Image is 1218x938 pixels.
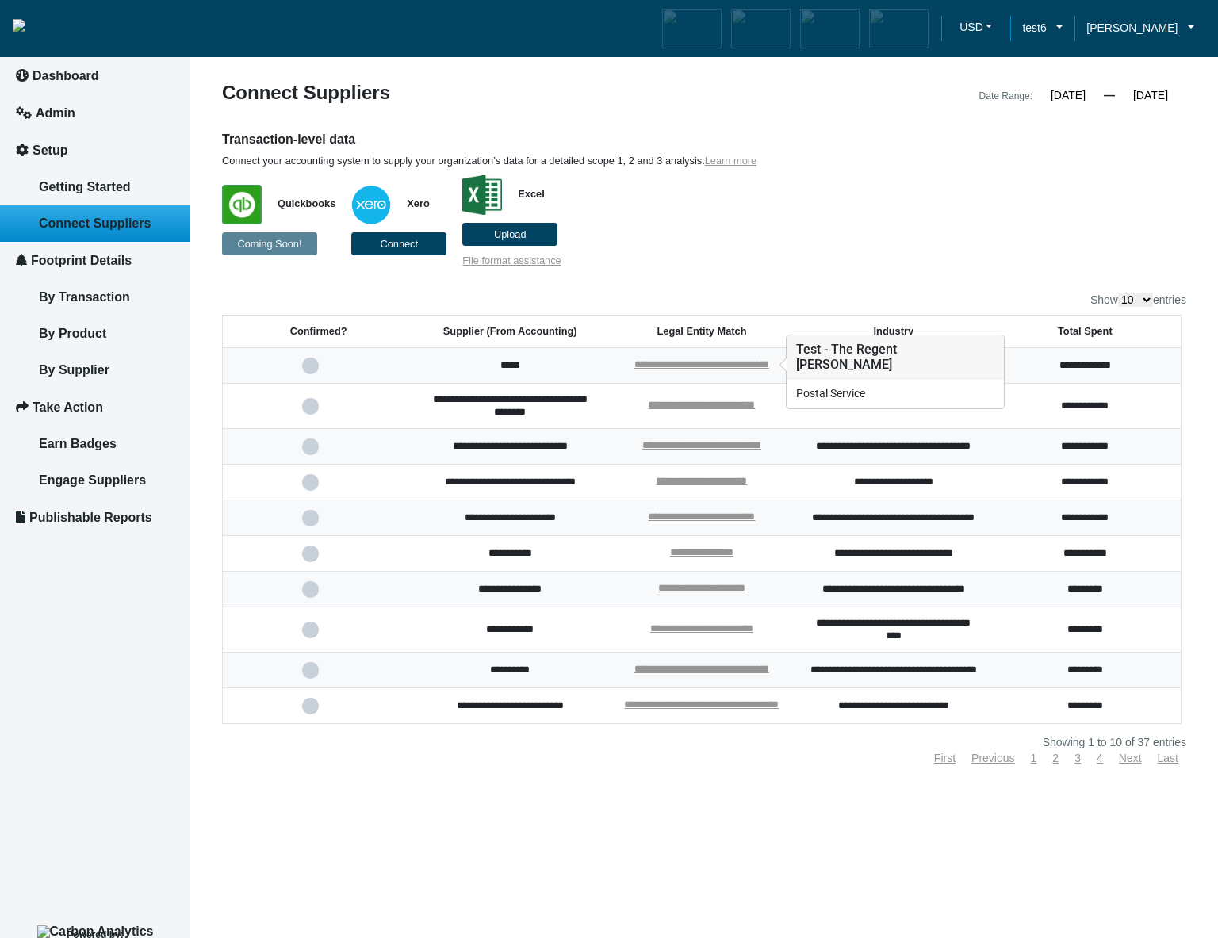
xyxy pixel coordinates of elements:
span: Xero [391,197,429,209]
div: Minimize live chat window [260,8,298,46]
span: Connect [380,238,418,250]
a: Next [1119,752,1142,764]
div: Postal Service [796,385,994,402]
button: USD [953,15,998,39]
a: [PERSON_NAME] [1074,19,1206,36]
img: carbon-efficient-enabled.png [731,9,791,48]
img: w+ypx6NYbfBygAAAABJRU5ErkJggg== [351,185,391,224]
img: carbon-advocate-enabled.png [869,9,929,48]
img: carbon-offsetter-enabled.png [800,9,860,48]
input: Enter your last name [21,147,289,182]
span: Excel [502,188,544,200]
span: By Product [39,327,106,340]
th: Industry: activate to sort column ascending [798,316,990,348]
span: [PERSON_NAME] [1086,19,1178,36]
div: Showing 1 to 10 of 37 entries [222,737,1186,748]
img: WZJNYSWUN5fh9hL01R0Rp8YZzPYKS0leX8T4ABAHXgMHCTL9OxAAAAAElFTkSuQmCC [222,185,262,224]
span: Getting Started [39,180,131,193]
img: Carbon Analytics [37,925,154,938]
img: 9mSQ+YDTTxMAAAAJXRFWHRkYXRlOmNyZWF0ZQAyMDE3LTA4LTEwVDA1OjA3OjUzKzAwOjAwF1wL2gAAACV0RVh0ZGF0ZTptb2... [462,175,502,215]
div: Carbon Efficient [728,6,794,52]
div: Navigation go back [17,87,41,111]
span: Setup [33,144,67,157]
span: By Supplier [39,363,109,377]
span: Footprint Details [31,254,132,267]
p: Connect your accounting system to supply your organization’s data for a detailed scope 1, 2 and 3... [222,155,940,167]
div: Connect Suppliers [210,83,704,105]
span: Dashboard [33,69,99,82]
div: Carbon Aware [659,6,725,52]
span: test6 [1022,19,1046,36]
a: First [934,752,956,764]
img: insight-logo-2.png [13,19,25,32]
span: — [1104,89,1115,101]
h6: Transaction-level data [222,131,940,148]
span: Earn Badges [39,437,117,450]
th: Total Spent: activate to sort column ascending [990,316,1182,348]
th: Confirmed?: activate to sort column ascending [223,316,415,348]
span: Quickbooks [262,197,335,209]
span: Engage Suppliers [39,473,146,487]
span: Upload [494,228,527,240]
span: Take Action [33,400,103,414]
a: USDUSD [941,15,1010,43]
span: Admin [36,106,75,120]
h3: Test - The Regent [PERSON_NAME] [787,335,1004,379]
th: Supplier (From Accounting): activate to sort column ascending [414,316,606,348]
button: Coming Soon! [222,232,317,255]
a: File format assistance [462,255,561,266]
em: Submit [232,488,288,510]
textarea: Type your message and click 'Submit' [21,240,289,475]
input: Enter your email address [21,193,289,228]
img: carbon-aware-enabled.png [662,9,722,48]
span: Publishable Reports [29,511,152,524]
a: test6 [1010,19,1074,36]
a: Last [1158,752,1178,764]
th: Legal Entity Match: activate to sort column ascending [606,316,798,348]
div: Leave a message [106,89,290,109]
label: Show entries [1090,293,1186,307]
a: 4 [1097,752,1103,764]
a: Learn more [705,155,756,167]
a: 1 [1031,752,1037,764]
div: Carbon Offsetter [797,6,863,52]
span: Coming Soon! [237,238,301,250]
a: 2 [1052,752,1059,764]
button: Connect [351,232,446,255]
a: Previous [971,752,1014,764]
span: Connect Suppliers [39,216,151,230]
div: Date Range: [979,86,1032,105]
span: By Transaction [39,290,130,304]
div: Carbon Advocate [866,6,932,52]
a: 3 [1074,752,1081,764]
select: Showentries [1118,293,1153,307]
